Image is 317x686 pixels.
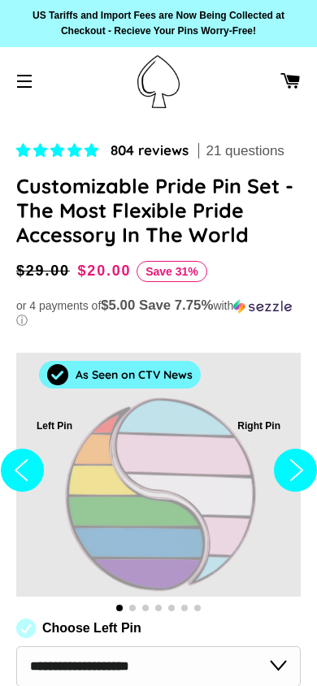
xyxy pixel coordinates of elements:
[206,141,284,161] span: 21 questions
[16,174,301,247] h1: Customizable Pride Pin Set - The Most Flexible Pride Accessory In The World
[78,263,132,279] span: $20.00
[16,259,74,282] span: $29.00
[42,621,141,636] label: Choose Left Pin
[101,297,213,313] span: $5.00 Save 7.75%
[274,328,317,619] button: Next slide
[16,298,301,328] div: or 4 payments of$5.00 Save 7.75%withSezzle Click to learn more about Sezzle
[16,298,301,328] div: or 4 payments of with
[137,261,207,282] span: Save 31%
[16,143,102,158] span: 4.83 stars
[233,299,292,314] img: Sezzle
[16,353,301,597] div: 1 / 7
[137,55,180,108] img: Pin-Ace
[111,141,189,158] span: 804 reviews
